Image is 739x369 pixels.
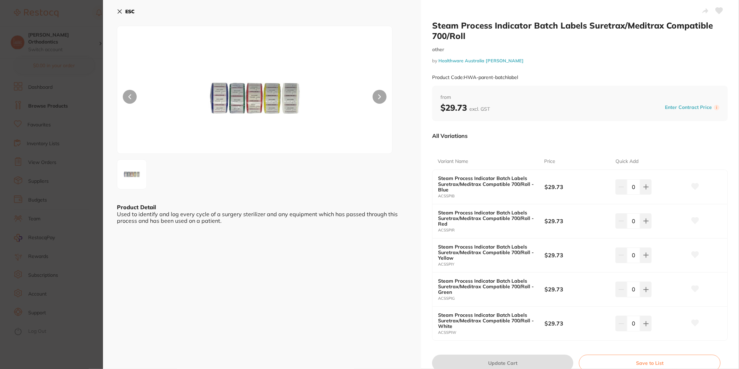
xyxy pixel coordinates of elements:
img: bC5qcGc [172,44,337,154]
span: from [440,94,720,101]
b: $29.73 [545,285,609,293]
b: $29.73 [545,320,609,327]
p: Price [545,158,556,165]
b: $29.73 [440,102,490,113]
small: Product Code: HWA-parent-batchlabel [432,74,518,80]
b: Steam Process Indicator Batch Labels Suretrax/Meditrax Compatible 700/Roll - Green [438,278,534,295]
button: Enter Contract Price [663,104,714,111]
b: Steam Process Indicator Batch Labels Suretrax/Meditrax Compatible 700/Roll - White [438,312,534,329]
div: Used to identify and log every cycle of a surgery sterilizer and any equipment which has passed t... [117,211,407,224]
h2: Steam Process Indicator Batch Labels Suretrax/Meditrax Compatible 700/Roll [432,20,728,41]
p: All Variations [432,132,468,139]
b: $29.73 [545,217,609,225]
small: ACSSPIY [438,262,545,267]
small: other [432,47,728,53]
button: ESC [117,6,135,17]
a: Healthware Australia [PERSON_NAME] [438,58,524,63]
small: ACSSPIG [438,296,545,301]
small: ACSSPIR [438,228,545,233]
b: $29.73 [545,183,609,191]
img: bC5qcGc [119,162,144,187]
p: Quick Add [615,158,638,165]
b: Steam Process Indicator Batch Labels Suretrax/Meditrax Compatible 700/Roll - Blue [438,175,534,192]
small: ACSSPIW [438,330,545,335]
label: i [714,105,720,110]
p: Variant Name [438,158,468,165]
b: $29.73 [545,251,609,259]
b: Steam Process Indicator Batch Labels Suretrax/Meditrax Compatible 700/Roll - Red [438,210,534,227]
small: by [432,58,728,63]
b: ESC [125,8,135,15]
small: ACSSPIB [438,194,545,198]
span: excl. GST [469,106,490,112]
b: Product Detail [117,204,156,211]
b: Steam Process Indicator Batch Labels Suretrax/Meditrax Compatible 700/Roll - Yellow [438,244,534,261]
